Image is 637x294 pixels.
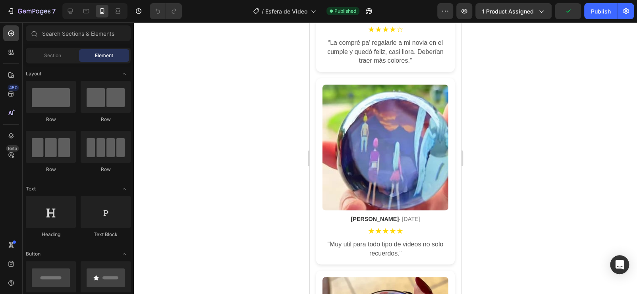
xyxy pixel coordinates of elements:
[118,67,131,80] span: Toggle open
[475,3,552,19] button: 1 product assigned
[334,8,356,15] span: Published
[26,116,76,123] div: Row
[591,7,611,15] div: Publish
[95,52,113,59] span: Element
[81,231,131,238] div: Text Block
[81,166,131,173] div: Row
[118,183,131,195] span: Toggle open
[26,250,41,257] span: Button
[81,116,131,123] div: Row
[44,52,61,59] span: Section
[584,3,618,19] button: Publish
[6,145,19,152] div: Beta
[310,22,461,294] iframe: Design area
[52,6,56,16] p: 7
[610,255,629,274] div: Open Intercom Messenger
[8,85,19,91] div: 450
[150,3,182,19] div: Undo/Redo
[3,3,59,19] button: 7
[26,166,76,173] div: Row
[482,7,534,15] span: 1 product assigned
[118,248,131,260] span: Toggle open
[265,7,307,15] span: Esfera de Video
[262,7,264,15] span: /
[26,231,76,238] div: Heading
[26,70,41,77] span: Layout
[26,185,36,192] span: Text
[26,25,131,41] input: Search Sections & Elements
